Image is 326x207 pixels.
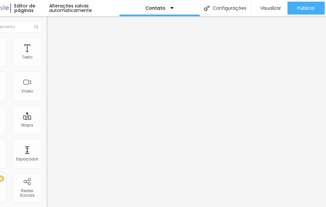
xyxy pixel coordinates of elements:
img: Ícone [34,25,38,29]
font: Configurações [213,5,246,11]
img: Ícone [204,5,209,11]
font: Redes Sociais [20,188,35,198]
font: Publicar [297,5,315,11]
font: Editor de páginas [14,3,35,14]
font: Mapa [21,122,33,128]
font: Texto [22,54,32,60]
font: Visualizar [260,5,281,11]
button: Visualizar [251,2,287,15]
font: Espaçador [16,156,38,162]
font: Vídeo [21,88,33,94]
button: Publicar [287,2,325,15]
font: Alterações salvas automaticamente [49,3,92,14]
font: Contato [145,5,165,11]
